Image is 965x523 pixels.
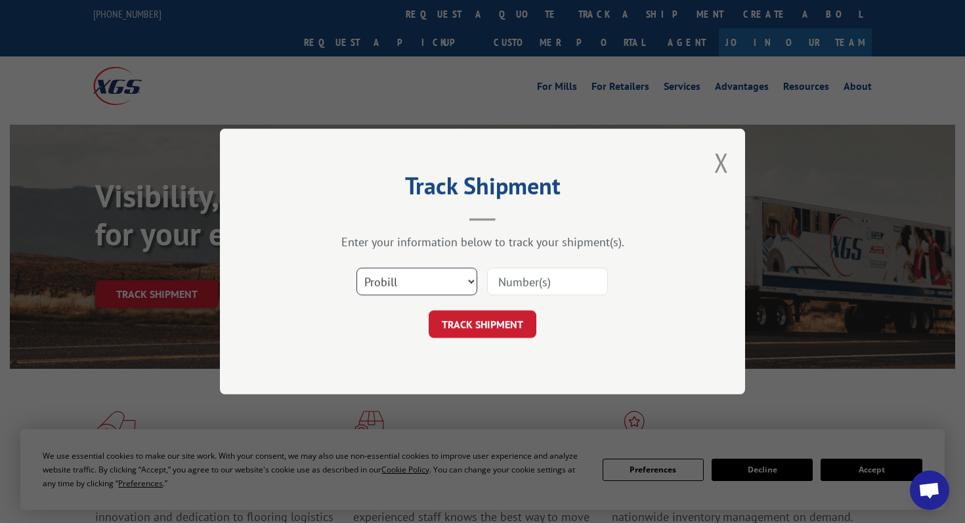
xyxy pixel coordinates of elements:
button: Close modal [714,145,729,180]
input: Number(s) [487,268,608,295]
div: Open chat [910,471,949,510]
div: Enter your information below to track your shipment(s). [286,234,679,249]
h2: Track Shipment [286,177,679,201]
button: TRACK SHIPMENT [429,310,536,338]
